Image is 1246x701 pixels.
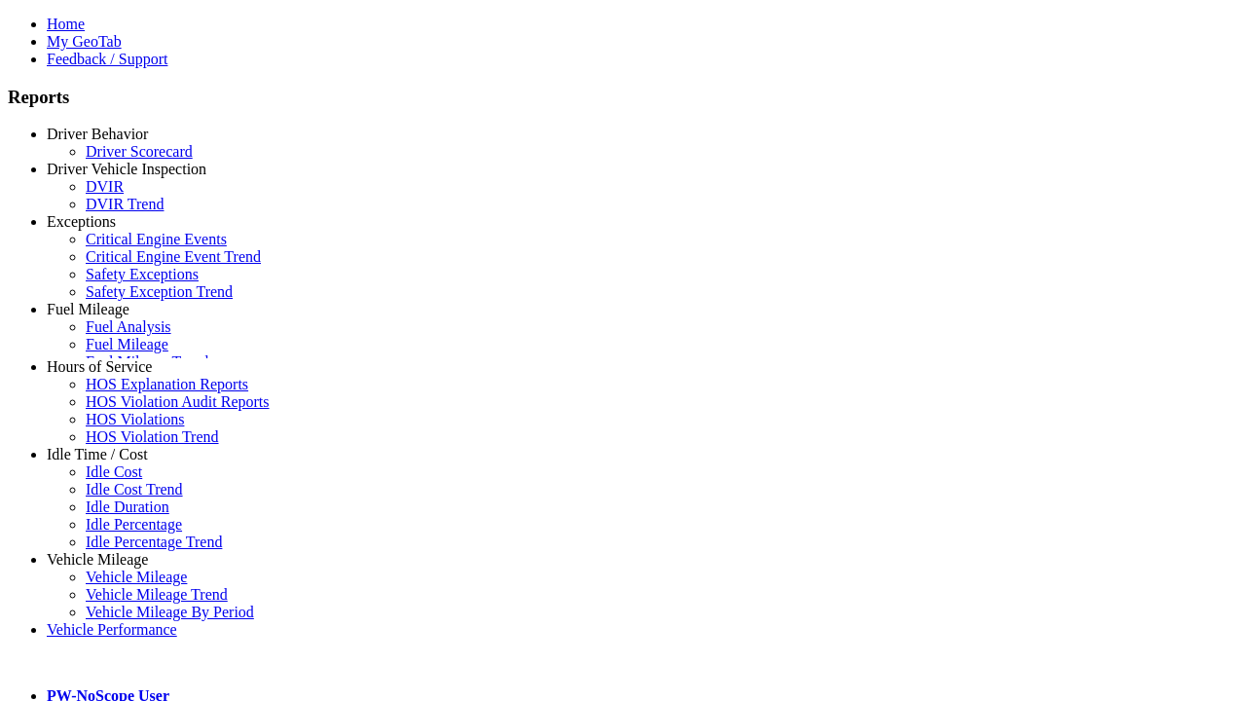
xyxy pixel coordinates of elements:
[47,51,167,67] a: Feedback / Support
[47,33,122,50] a: My GeoTab
[86,178,124,195] a: DVIR
[47,446,148,462] a: Idle Time / Cost
[86,534,222,550] a: Idle Percentage Trend
[86,143,193,160] a: Driver Scorecard
[47,551,148,568] a: Vehicle Mileage
[86,481,183,498] a: Idle Cost Trend
[86,569,187,585] a: Vehicle Mileage
[86,376,248,392] a: HOS Explanation Reports
[47,126,148,142] a: Driver Behavior
[86,283,233,300] a: Safety Exception Trend
[47,161,206,177] a: Driver Vehicle Inspection
[86,586,228,603] a: Vehicle Mileage Trend
[86,498,169,515] a: Idle Duration
[47,358,152,375] a: Hours of Service
[86,196,164,212] a: DVIR Trend
[86,411,184,427] a: HOS Violations
[86,231,227,247] a: Critical Engine Events
[86,336,168,352] a: Fuel Mileage
[86,318,171,335] a: Fuel Analysis
[86,516,182,533] a: Idle Percentage
[47,621,177,638] a: Vehicle Performance
[86,428,219,445] a: HOS Violation Trend
[47,16,85,32] a: Home
[47,301,129,317] a: Fuel Mileage
[86,604,254,620] a: Vehicle Mileage By Period
[86,353,208,370] a: Fuel Mileage Trend
[86,463,142,480] a: Idle Cost
[8,87,1238,108] h3: Reports
[86,266,199,282] a: Safety Exceptions
[86,248,261,265] a: Critical Engine Event Trend
[47,213,116,230] a: Exceptions
[86,393,270,410] a: HOS Violation Audit Reports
